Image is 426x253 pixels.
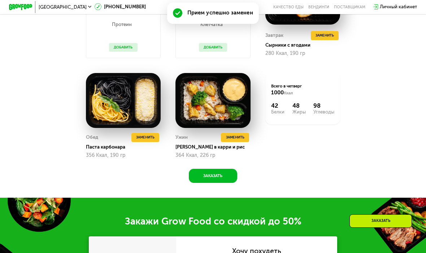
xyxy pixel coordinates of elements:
[313,110,334,114] div: Углеводы
[95,3,146,10] a: [PHONE_NUMBER]
[39,5,87,9] span: [GEOGRAPHIC_DATA]
[109,43,137,52] button: Добавить
[313,102,334,110] div: 98
[273,5,304,9] a: Качество еды
[86,153,161,158] div: 356 Ккал, 190 гр
[187,9,253,17] div: Прием успешно заменен
[349,214,412,228] div: Заказать
[265,42,345,48] div: Сырники с ягодами
[199,43,227,52] button: Добавить
[109,22,134,27] p: Протеин
[199,22,224,27] p: Клетчатка
[86,133,98,142] div: Обед
[271,83,334,96] div: Всего в четверг
[86,144,166,150] div: Паста карбонара
[311,31,339,40] button: Заменить
[136,134,155,140] span: Заменить
[173,8,182,18] img: Success
[380,3,417,10] div: Личный кабинет
[221,133,249,142] button: Заменить
[271,102,284,110] div: 42
[292,110,306,114] div: Жиры
[175,153,251,158] div: 364 Ккал, 226 гр
[189,169,237,183] button: Заказать
[226,134,244,140] span: Заменить
[131,133,159,142] button: Заменить
[271,89,284,96] span: 1000
[316,33,334,38] span: Заменить
[175,144,255,150] div: [PERSON_NAME] в карри и рис
[284,90,293,95] span: Ккал
[334,5,365,9] div: поставщикам
[308,5,329,9] a: Вендинги
[271,110,284,114] div: Белки
[175,133,188,142] div: Ужин
[292,102,306,110] div: 48
[265,51,340,56] div: 280 Ккал, 190 гр
[265,31,283,40] div: Завтрак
